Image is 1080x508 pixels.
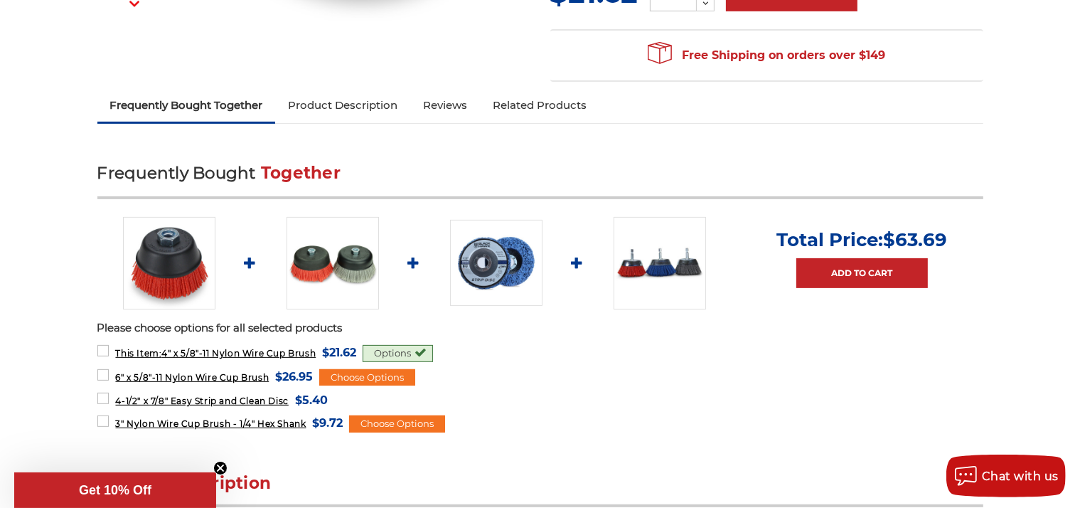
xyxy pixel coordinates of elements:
span: Get 10% Off [79,483,151,497]
span: $21.62 [322,343,356,362]
a: Product Description [275,90,410,121]
span: $26.95 [275,367,313,386]
img: 4" x 5/8"-11 Nylon Wire Cup Brushes [123,217,215,309]
div: Choose Options [319,369,415,386]
span: $9.72 [312,413,343,433]
div: Get 10% OffClose teaser [14,472,216,508]
span: 6" x 5/8"-11 Nylon Wire Cup Brush [115,372,269,383]
span: 4-1/2" x 7/8" Easy Strip and Clean Disc [115,396,288,406]
span: 3" Nylon Wire Cup Brush - 1/4" Hex Shank [115,418,306,429]
p: Please choose options for all selected products [97,320,983,337]
span: Together [261,163,341,183]
span: $63.69 [884,228,948,251]
button: Chat with us [946,455,1066,497]
div: Options [363,345,433,362]
span: Free Shipping on orders over $149 [648,41,885,70]
strong: This Item: [115,348,161,359]
span: Frequently Bought [97,163,256,183]
a: Related Products [480,90,599,121]
div: Choose Options [349,416,445,433]
a: Frequently Bought Together [97,90,276,121]
p: Total Price: [777,228,948,251]
span: 4" x 5/8"-11 Nylon Wire Cup Brush [115,348,316,359]
button: Close teaser [213,461,228,475]
a: Reviews [410,90,480,121]
span: Chat with us [982,470,1059,483]
span: $5.40 [295,391,328,410]
a: Add to Cart [796,258,928,288]
span: Description [169,473,272,493]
